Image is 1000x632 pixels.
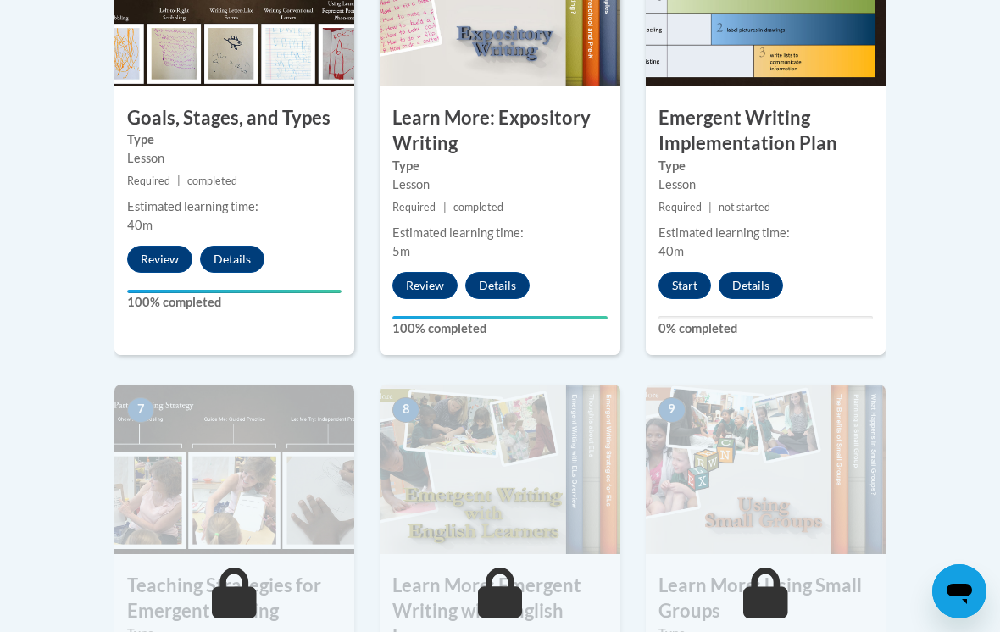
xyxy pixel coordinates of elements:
[114,385,354,554] img: Course Image
[719,201,770,213] span: not started
[658,244,684,258] span: 40m
[392,157,607,175] label: Type
[392,397,419,423] span: 8
[453,201,503,213] span: completed
[114,573,354,625] h3: Teaching Strategies for Emergent Writing
[392,316,607,319] div: Your progress
[646,573,886,625] h3: Learn More: Using Small Groups
[114,105,354,131] h3: Goals, Stages, and Types
[658,224,873,242] div: Estimated learning time:
[380,105,619,158] h3: Learn More: Expository Writing
[187,175,237,187] span: completed
[392,244,410,258] span: 5m
[658,157,873,175] label: Type
[392,175,607,194] div: Lesson
[127,246,192,273] button: Review
[127,290,342,293] div: Your progress
[708,201,712,213] span: |
[380,385,619,554] img: Course Image
[127,130,342,149] label: Type
[392,319,607,338] label: 100% completed
[465,272,530,299] button: Details
[127,149,342,168] div: Lesson
[200,246,264,273] button: Details
[658,175,873,194] div: Lesson
[127,197,342,216] div: Estimated learning time:
[658,201,702,213] span: Required
[658,319,873,338] label: 0% completed
[719,272,783,299] button: Details
[392,201,436,213] span: Required
[932,564,986,618] iframe: Button to launch messaging window
[127,175,170,187] span: Required
[177,175,181,187] span: |
[658,272,711,299] button: Start
[127,218,153,232] span: 40m
[646,105,886,158] h3: Emergent Writing Implementation Plan
[127,397,154,423] span: 7
[392,272,458,299] button: Review
[127,293,342,312] label: 100% completed
[658,397,686,423] span: 9
[443,201,447,213] span: |
[392,224,607,242] div: Estimated learning time:
[646,385,886,554] img: Course Image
